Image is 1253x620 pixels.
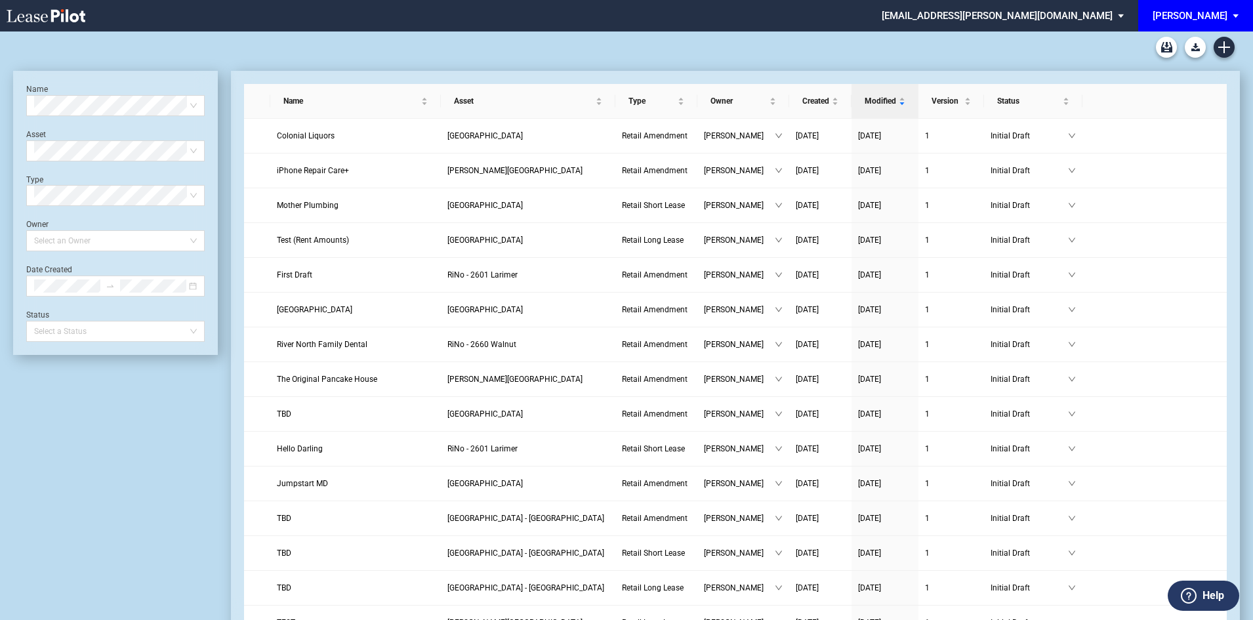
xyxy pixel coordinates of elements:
span: Type [628,94,675,108]
span: Initial Draft [991,129,1068,142]
a: TBD [277,547,435,560]
span: [DATE] [858,548,881,558]
span: [PERSON_NAME] [704,164,775,177]
a: [DATE] [858,442,912,455]
span: The Original Pancake House [277,375,377,384]
a: [GEOGRAPHIC_DATA] [447,477,609,490]
th: Type [615,84,697,119]
span: 1 [925,236,930,245]
a: [GEOGRAPHIC_DATA] [447,407,609,421]
span: Initial Draft [991,407,1068,421]
a: Retail Amendment [622,373,691,386]
a: [GEOGRAPHIC_DATA] - [GEOGRAPHIC_DATA] [447,512,609,525]
a: [DATE] [796,338,845,351]
span: down [775,375,783,383]
span: down [775,445,783,453]
div: [PERSON_NAME] [1153,10,1227,22]
span: down [1068,410,1076,418]
a: Retail Amendment [622,407,691,421]
a: Retail Short Lease [622,199,691,212]
a: Archive [1156,37,1177,58]
a: 1 [925,581,977,594]
span: [PERSON_NAME] [704,268,775,281]
span: Retail Amendment [622,166,688,175]
th: Asset [441,84,615,119]
span: Retail Amendment [622,479,688,488]
a: [DATE] [858,199,912,212]
a: Mother Plumbing [277,199,435,212]
span: [DATE] [796,236,819,245]
a: [GEOGRAPHIC_DATA] - [GEOGRAPHIC_DATA] [447,547,609,560]
span: [DATE] [796,444,819,453]
a: Retail Short Lease [622,442,691,455]
span: down [775,480,783,487]
span: [DATE] [858,305,881,314]
a: [PERSON_NAME][GEOGRAPHIC_DATA] [447,164,609,177]
a: [DATE] [858,234,912,247]
a: 1 [925,268,977,281]
a: Retail Long Lease [622,581,691,594]
a: River North Family Dental [277,338,435,351]
span: Uptown Park - East [447,548,604,558]
a: Retail Long Lease [622,234,691,247]
span: Initial Draft [991,199,1068,212]
span: Initial Draft [991,581,1068,594]
span: Retail Short Lease [622,444,685,453]
span: Uptown Park - East [447,514,604,523]
span: Initial Draft [991,547,1068,560]
a: TBD [277,407,435,421]
span: [DATE] [858,375,881,384]
span: down [1068,549,1076,557]
a: [DATE] [796,477,845,490]
a: RiNo - 2660 Walnut [447,338,609,351]
span: 1 [925,270,930,279]
a: [GEOGRAPHIC_DATA] [447,129,609,142]
a: [DATE] [858,373,912,386]
span: TBD [277,548,291,558]
a: [DATE] [858,268,912,281]
a: Retail Amendment [622,164,691,177]
span: Alamo Plaza Shopping Center [447,305,523,314]
span: 1 [925,375,930,384]
a: 1 [925,338,977,351]
span: Retail Short Lease [622,201,685,210]
span: [PERSON_NAME] [704,303,775,316]
span: [DATE] [796,270,819,279]
span: TBD [277,583,291,592]
span: Retail Amendment [622,514,688,523]
span: down [775,201,783,209]
a: [DATE] [858,477,912,490]
span: 1 [925,166,930,175]
a: [DATE] [796,199,845,212]
span: 1 [925,514,930,523]
th: Status [984,84,1082,119]
a: Colonial Liquors [277,129,435,142]
span: Test (Rent Amounts) [277,236,349,245]
a: [GEOGRAPHIC_DATA] - [GEOGRAPHIC_DATA] [447,581,609,594]
span: [DATE] [858,270,881,279]
span: Name [283,94,419,108]
a: [DATE] [796,547,845,560]
span: Jumpstart MD [277,479,328,488]
label: Owner [26,220,49,229]
span: [PERSON_NAME] [704,338,775,351]
a: [DATE] [796,581,845,594]
span: 1 [925,201,930,210]
a: Test (Rent Amounts) [277,234,435,247]
span: Created [802,94,829,108]
span: 1 [925,409,930,419]
span: down [775,514,783,522]
label: Date Created [26,265,72,274]
span: swap-right [106,281,115,291]
span: [PERSON_NAME] [704,581,775,594]
span: [DATE] [858,479,881,488]
span: RiNo - 2601 Larimer [447,270,518,279]
span: down [775,306,783,314]
a: [DATE] [858,164,912,177]
a: TBD [277,512,435,525]
span: [PERSON_NAME] [704,512,775,525]
span: [DATE] [858,583,881,592]
span: Trenholm Plaza [447,375,583,384]
a: [DATE] [858,581,912,594]
a: [GEOGRAPHIC_DATA] [277,303,435,316]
